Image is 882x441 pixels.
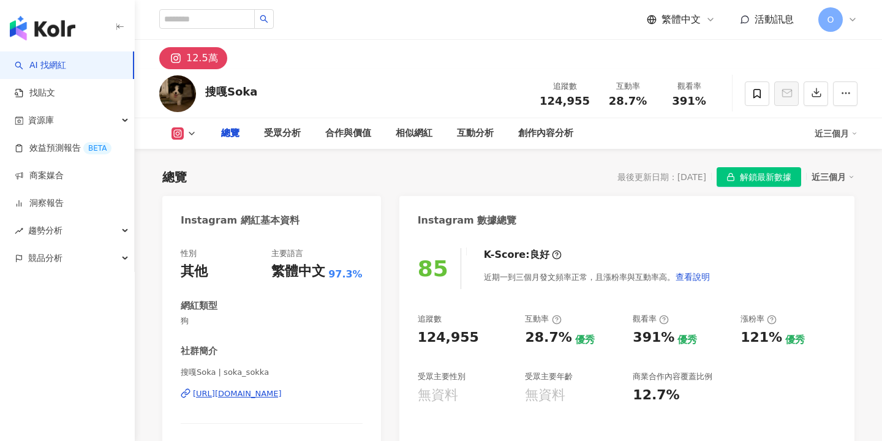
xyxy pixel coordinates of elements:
[181,248,197,259] div: 性別
[785,333,805,347] div: 優秀
[418,214,517,227] div: Instagram 數據總覽
[186,50,218,67] div: 12.5萬
[815,124,858,143] div: 近三個月
[325,126,371,141] div: 合作與價值
[264,126,301,141] div: 受眾分析
[396,126,432,141] div: 相似網紅
[740,168,791,187] span: 解鎖最新數據
[418,371,466,382] div: 受眾主要性別
[457,126,494,141] div: 互動分析
[193,388,282,399] div: [URL][DOMAIN_NAME]
[181,388,363,399] a: [URL][DOMAIN_NAME]
[540,80,590,92] div: 追蹤數
[605,80,651,92] div: 互動率
[518,126,573,141] div: 創作內容分析
[181,367,363,378] span: 搜嘎Soka | soka_sokka
[525,314,561,325] div: 互動率
[159,75,196,112] img: KOL Avatar
[271,262,325,281] div: 繁體中文
[271,248,303,259] div: 主要語言
[575,333,595,347] div: 優秀
[28,107,54,134] span: 資源庫
[181,214,300,227] div: Instagram 網紅基本資料
[525,328,571,347] div: 28.7%
[10,16,75,40] img: logo
[617,172,706,182] div: 最後更新日期：[DATE]
[162,168,187,186] div: 總覽
[609,95,647,107] span: 28.7%
[484,248,562,262] div: K-Score :
[15,142,111,154] a: 效益預測報告BETA
[418,256,448,281] div: 85
[530,248,549,262] div: 良好
[221,126,239,141] div: 總覽
[633,371,712,382] div: 商業合作內容覆蓋比例
[633,314,669,325] div: 觀看率
[675,265,710,289] button: 查看說明
[28,217,62,244] span: 趨勢分析
[159,47,227,69] button: 12.5萬
[755,13,794,25] span: 活動訊息
[676,272,710,282] span: 查看說明
[741,314,777,325] div: 漲粉率
[181,262,208,281] div: 其他
[418,386,458,405] div: 無資料
[418,314,442,325] div: 追蹤數
[181,315,363,326] span: 狗
[525,386,565,405] div: 無資料
[15,170,64,182] a: 商案媒合
[741,328,782,347] div: 121%
[15,87,55,99] a: 找貼文
[672,95,706,107] span: 391%
[812,169,854,185] div: 近三個月
[661,13,701,26] span: 繁體中文
[15,227,23,235] span: rise
[181,300,217,312] div: 網紅類型
[181,345,217,358] div: 社群簡介
[28,244,62,272] span: 競品分析
[540,94,590,107] span: 124,955
[666,80,712,92] div: 觀看率
[827,13,834,26] span: O
[484,265,710,289] div: 近期一到三個月發文頻率正常，且漲粉率與互動率高。
[717,167,801,187] button: 解鎖最新數據
[633,328,674,347] div: 391%
[677,333,697,347] div: 優秀
[418,328,479,347] div: 124,955
[633,386,679,405] div: 12.7%
[205,84,257,99] div: 搜嘎Soka
[15,197,64,209] a: 洞察報告
[328,268,363,281] span: 97.3%
[15,59,66,72] a: searchAI 找網紅
[260,15,268,23] span: search
[525,371,573,382] div: 受眾主要年齡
